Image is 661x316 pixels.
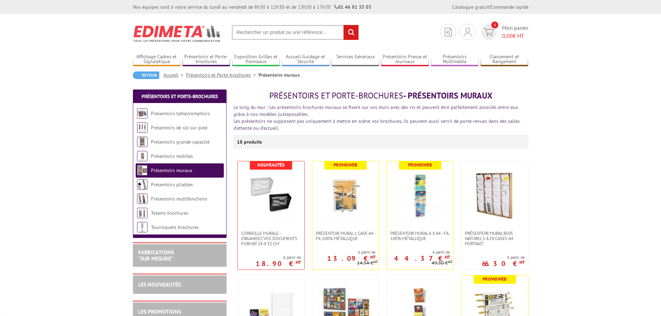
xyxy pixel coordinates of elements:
p: 14.54 € [357,261,378,266]
sup: HT [373,259,378,264]
a: Présentoirs grande capacité [151,139,210,145]
input: Rechercher un produit ou une référence... [232,25,359,40]
span: Présentoir mural 6 x A4 - Fil 100% métallique [390,231,450,241]
p: 44.37 € [394,256,450,261]
p: 66.30 € [482,262,525,266]
a: Commande rapide [491,4,528,10]
img: Présentoir mural 1 case A4 - Fil 100% métallique [321,172,370,220]
a: Présentoirs table/comptoirs [151,110,210,117]
a: Accueil [163,72,186,78]
img: Présentoirs multifonctions [137,194,147,204]
b: Promoweb [408,162,432,168]
p: 18.90 € [256,262,301,266]
a: Retour [133,71,159,79]
span: 0 [491,22,498,28]
img: Présentoirs mobiles [137,151,147,161]
a: FABRICATIONS"Sur Mesure" [138,249,174,262]
a: LES PROMOTIONS [138,308,181,315]
img: Tourniquets brochures [137,222,147,232]
a: Présentoirs et Porte-brochures [183,54,230,65]
a: Présentoirs Multimédia [431,54,479,65]
a: Catalogue gratuit [452,4,490,10]
a: Corbeille Murale - Organisez vos documents format 24 x 32 cm [238,231,304,246]
span: Présentoir Mural Bois naturel 5 à 20 cases A4 Portrait [465,231,525,246]
img: devis rapide [445,28,452,36]
span: Présentoir mural 1 case A4 - Fil 100% métallique [316,231,375,241]
b: Promoweb [483,276,507,282]
a: Présentoirs de sol sur pied [151,125,207,131]
a: devis rapide 0 Mon panier 0,00€ HT [479,24,528,40]
img: Totems brochures [137,208,147,218]
p: 49.30 € [432,261,452,266]
span: 0,00 [502,32,513,39]
input: rechercher [344,25,358,40]
img: devis rapide [484,28,494,36]
a: Services Généraux [331,54,379,65]
a: Accueil Guidage et Sécurité [282,54,330,65]
sup: HT [296,259,301,265]
span: Corbeille Murale - Organisez vos documents format 24 x 32 cm [241,231,301,246]
span: Présentoirs et Porte-brochures [269,90,403,101]
img: Présentoirs muraux [137,165,147,176]
a: Présentoir mural 6 x A4 - Fil 100% métallique [387,231,454,241]
a: Présentoirs multifonctions [151,196,207,202]
img: Edimeta [133,21,221,46]
font: Les présentoirs ne supposent pas uniquement à mettre en scène vos brochures, ils peuvent aussi se... [234,118,520,131]
a: Présentoirs mobiles [151,153,193,159]
span: A partir de [312,249,375,255]
strong: 01 46 81 33 03 [334,4,371,10]
div: | [452,3,528,10]
div: Nos équipes sont à votre service du lundi au vendredi de 8h30 à 12h30 et de 13h30 à 17h30 [133,3,371,10]
span: Mon panier [502,24,528,40]
p: 13.09 € [327,256,375,261]
sup: HT [445,254,450,260]
img: Présentoirs pliables [137,179,147,190]
img: Présentoir mural 6 x A4 - Fil 100% métallique [396,172,444,220]
a: Présentoirs et Porte-brochures [142,93,218,100]
span: A partir de [482,255,525,260]
a: Totems brochures [151,210,188,216]
a: Tourniquets brochures [151,224,199,230]
a: Affichage Cadres et Signalétique [133,54,181,65]
font: Le long du mur : Les présentoirs brochures muraux se fixent sur vos murs avec des vis et peuvent ... [234,104,518,117]
sup: HT [448,259,452,264]
img: Corbeille Murale - Organisez vos documents format 24 x 32 cm [247,172,295,220]
a: Présentoir Mural Bois naturel 5 à 20 cases A4 Portrait [461,231,528,246]
a: Présentoirs Presse et Journaux [381,54,429,65]
sup: HT [519,259,525,265]
a: Présentoir mural 1 case A4 - Fil 100% métallique [312,231,379,241]
h1: - Présentoirs muraux [234,91,528,100]
a: Classement et Rangement [481,54,528,65]
a: Présentoirs et Porte-brochures [186,72,259,78]
img: Présentoir Mural Bois naturel 5 à 20 cases A4 Portrait [471,172,519,220]
img: devis rapide [464,28,472,36]
img: Présentoirs table/comptoirs [137,108,147,119]
img: Présentoirs de sol sur pied [137,122,147,133]
span: A partir de [387,249,450,255]
a: Présentoirs pliables [151,181,193,188]
img: Présentoirs grande capacité [137,137,147,147]
p: 18 produits [237,135,263,149]
a: LES NOUVEAUTÉS [138,281,181,288]
b: Nouveautés [257,162,285,168]
li: Présentoirs muraux [259,71,300,78]
sup: HT [370,254,375,260]
a: Exposition Grilles et Panneaux [232,54,280,65]
b: Promoweb [333,162,357,168]
a: Présentoirs muraux [151,167,192,173]
span: € HT [502,32,528,40]
span: A partir de [256,255,301,260]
